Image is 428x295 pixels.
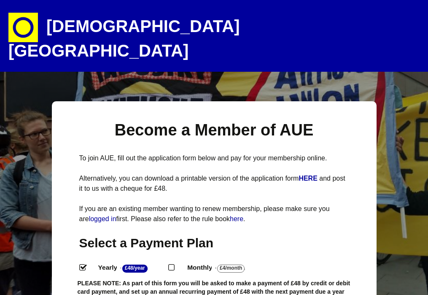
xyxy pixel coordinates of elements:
label: Yearly - . [91,262,169,274]
strong: HERE [299,175,317,182]
strong: £4/Month [217,265,245,273]
p: To join AUE, fill out the application form below and pay for your membership online. [79,153,349,163]
a: HERE [299,175,319,182]
span: Select a Payment Plan [79,236,214,250]
p: If you are an existing member wanting to renew membership, please make sure you are first. Please... [79,204,349,224]
strong: £48/Year [122,265,148,273]
a: logged in [89,215,116,222]
img: circle-e1448293145835.png [8,13,38,42]
h1: Become a Member of AUE [79,120,349,141]
a: here [230,215,243,222]
p: Alternatively, you can download a printable version of the application form and post it to us wit... [79,173,349,194]
label: Monthly - . [180,262,266,274]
